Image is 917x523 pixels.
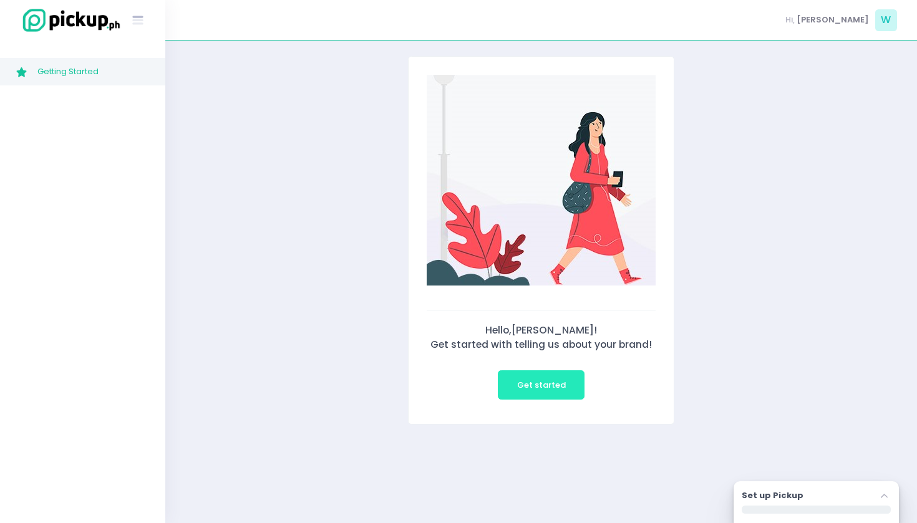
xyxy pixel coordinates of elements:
span: Hi, [785,14,795,26]
span: [PERSON_NAME] [797,14,869,26]
button: Get started [498,370,585,400]
img: Getting Started [427,75,656,285]
label: Set up Pickup [742,489,803,502]
img: logo [16,7,122,34]
span: W [875,9,897,31]
span: Getting Started [37,64,150,80]
div: Hello, [PERSON_NAME] ! Get started with telling us about your brand! [427,323,656,352]
span: Get started [517,379,566,391]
